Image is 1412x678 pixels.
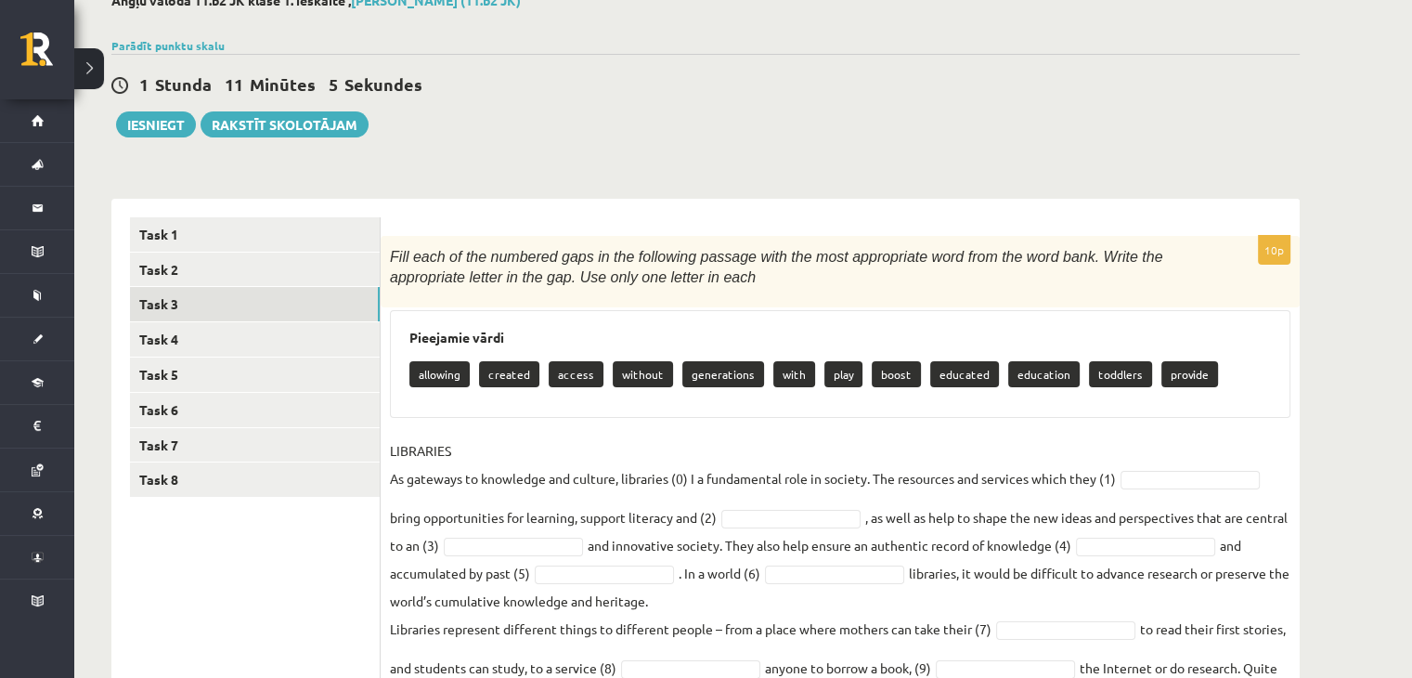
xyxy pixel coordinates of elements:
p: LIBRARIES As gateways to knowledge and culture, libraries (0) I a fundamental role in society. Th... [390,437,1116,492]
p: with [773,361,815,387]
span: Sekundes [344,73,422,95]
p: provide [1161,361,1218,387]
a: Task 2 [130,253,380,287]
a: Rakstīt skolotājam [201,111,369,137]
p: access [549,361,603,387]
a: Task 5 [130,358,380,392]
p: 10p [1258,235,1290,265]
a: Task 7 [130,428,380,463]
p: education [1008,361,1080,387]
a: Task 3 [130,287,380,321]
p: generations [682,361,764,387]
span: Stunda [155,73,212,95]
p: Libraries represent different things to different people – from a place where mothers can take th... [390,615,991,643]
a: Parādīt punktu skalu [111,38,225,53]
a: Task 1 [130,217,380,252]
p: created [479,361,539,387]
a: Task 4 [130,322,380,357]
a: Task 6 [130,393,380,427]
a: Rīgas 1. Tālmācības vidusskola [20,33,74,79]
span: 11 [225,73,243,95]
span: Fill each of the numbered gaps in the following passage with the most appropriate word from the w... [390,249,1162,286]
p: allowing [409,361,470,387]
h3: Pieejamie vārdi [409,330,1271,346]
button: Iesniegt [116,111,196,137]
p: without [613,361,673,387]
p: educated [930,361,999,387]
a: Task 8 [130,463,380,497]
p: boost [872,361,921,387]
p: toddlers [1089,361,1152,387]
span: 1 [139,73,149,95]
span: 5 [329,73,338,95]
span: Minūtes [250,73,316,95]
p: play [824,361,862,387]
